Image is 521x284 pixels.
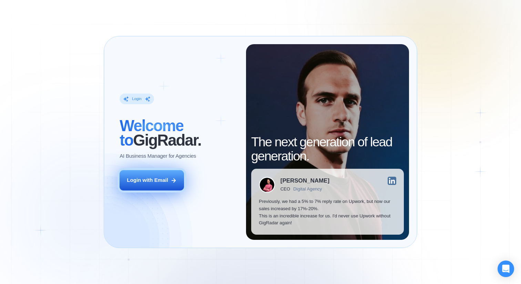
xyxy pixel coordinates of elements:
[259,198,396,227] p: Previously, we had a 5% to 7% reply rate on Upwork, but now our sales increased by 17%-20%. This ...
[498,261,514,277] div: Open Intercom Messenger
[120,119,238,147] h2: ‍ GigRadar.
[280,186,290,192] div: CEO
[280,178,329,184] div: [PERSON_NAME]
[120,170,184,190] button: Login with Email
[120,153,196,160] p: AI Business Manager for Agencies
[120,117,183,149] span: Welcome to
[127,177,168,184] div: Login with Email
[251,135,404,164] h2: The next generation of lead generation.
[293,186,322,192] div: Digital Agency
[132,96,142,101] div: Login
